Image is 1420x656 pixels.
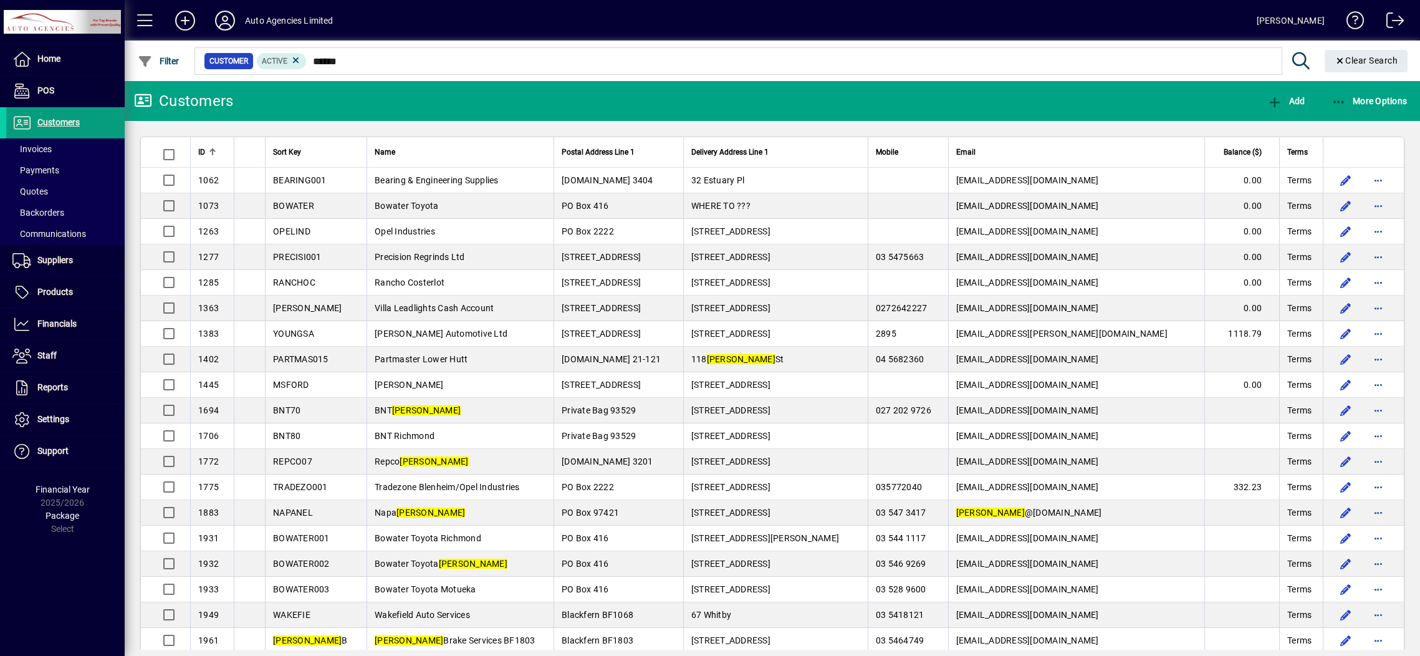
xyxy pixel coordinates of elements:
span: 67 Whitby [691,610,731,620]
span: [EMAIL_ADDRESS][DOMAIN_NAME] [956,456,1099,466]
span: [EMAIL_ADDRESS][DOMAIN_NAME] [956,405,1099,415]
span: Napa [375,508,465,518]
em: [PERSON_NAME] [956,508,1025,518]
span: PO Box 97421 [562,508,619,518]
span: RANCHOC [273,277,315,287]
span: [STREET_ADDRESS] [691,252,770,262]
span: PO Box 2222 [562,226,614,236]
a: Support [6,436,125,467]
span: 04 5682360 [876,354,924,364]
span: 03 5418121 [876,610,924,620]
span: 1445 [198,380,219,390]
span: [STREET_ADDRESS] [691,431,770,441]
button: More options [1368,170,1388,190]
span: Postal Address Line 1 [562,145,635,159]
button: Edit [1336,605,1356,625]
span: BOWATER001 [273,533,330,543]
span: [PERSON_NAME] Automotive Ltd [375,329,507,339]
span: Staff [37,350,57,360]
button: More options [1368,400,1388,420]
button: More options [1368,324,1388,344]
span: PO Box 416 [562,584,609,594]
span: [STREET_ADDRESS] [691,584,770,594]
span: [STREET_ADDRESS] [691,380,770,390]
span: Terms [1287,532,1312,544]
span: Backorders [12,208,64,218]
span: Terms [1287,634,1312,647]
span: Terms [1287,302,1312,314]
span: Financial Year [36,485,90,494]
span: Terms [1287,353,1312,365]
span: PO Box 416 [562,201,609,211]
span: Products [37,287,73,297]
span: [EMAIL_ADDRESS][DOMAIN_NAME] [956,431,1099,441]
button: Add [165,9,205,32]
a: Home [6,44,125,75]
span: Private Bag 93529 [562,431,636,441]
span: BNT Richmond [375,431,434,441]
span: 03 5475663 [876,252,924,262]
button: More options [1368,477,1388,497]
span: [STREET_ADDRESS] [691,277,770,287]
button: Edit [1336,349,1356,369]
span: Brake Services BF1803 [375,635,535,645]
span: 03 528 9600 [876,584,926,594]
span: [STREET_ADDRESS] [691,405,770,415]
span: Bowater Toyota [375,559,507,569]
td: 0.00 [1204,193,1279,219]
span: Name [375,145,395,159]
button: More options [1368,221,1388,241]
span: 1933 [198,584,219,594]
button: Filter [135,50,183,72]
span: 1961 [198,635,219,645]
a: Backorders [6,202,125,223]
span: 1883 [198,508,219,518]
span: Mobile [876,145,898,159]
span: 0272642227 [876,303,928,313]
span: Quotes [12,186,48,196]
div: [PERSON_NAME] [1257,11,1325,31]
span: Precision Regrinds Ltd [375,252,465,262]
span: 32 Estuary Pl [691,175,744,185]
button: Add [1264,90,1308,112]
span: 1932 [198,559,219,569]
a: Reports [6,372,125,403]
span: Terms [1287,200,1312,212]
span: 1694 [198,405,219,415]
span: Repco [375,456,469,466]
div: Mobile [876,145,941,159]
span: Support [37,446,69,456]
span: YOUNGSA [273,329,314,339]
button: Edit [1336,451,1356,471]
span: [STREET_ADDRESS] [562,329,641,339]
button: Edit [1336,426,1356,446]
span: Terms [1287,404,1312,417]
span: Blackfern BF1803 [562,635,633,645]
button: Edit [1336,170,1356,190]
button: More options [1368,298,1388,318]
span: [EMAIL_ADDRESS][DOMAIN_NAME] [956,559,1099,569]
span: PO Box 416 [562,559,609,569]
em: [PERSON_NAME] [400,456,468,466]
div: Balance ($) [1212,145,1273,159]
span: [EMAIL_ADDRESS][DOMAIN_NAME] [956,482,1099,492]
span: @[DOMAIN_NAME] [956,508,1102,518]
button: More options [1368,579,1388,599]
div: ID [198,145,226,159]
button: Edit [1336,528,1356,548]
button: More options [1368,247,1388,267]
span: BNT70 [273,405,300,415]
div: Name [375,145,546,159]
span: [DOMAIN_NAME] 21-121 [562,354,661,364]
span: [EMAIL_ADDRESS][DOMAIN_NAME] [956,175,1099,185]
span: 03 547 3417 [876,508,926,518]
span: Opel Industries [375,226,435,236]
button: Profile [205,9,245,32]
button: Clear [1325,50,1408,72]
span: Invoices [12,144,52,154]
span: 03 546 9269 [876,559,926,569]
span: Clear Search [1335,55,1398,65]
span: Terms [1287,276,1312,289]
span: PRECISI001 [273,252,322,262]
span: [STREET_ADDRESS] [691,456,770,466]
